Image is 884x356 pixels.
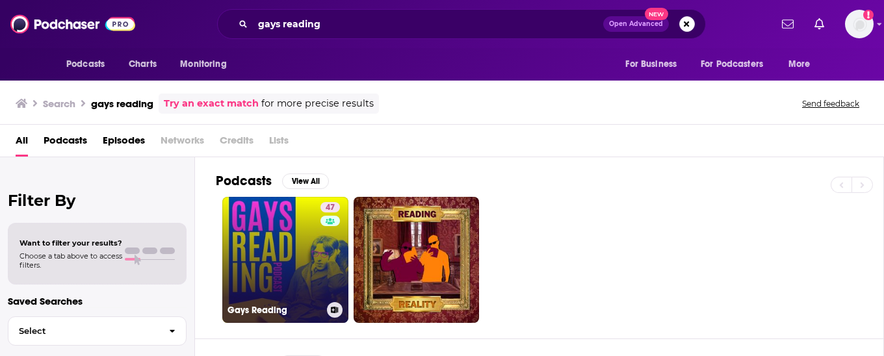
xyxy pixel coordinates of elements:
[845,10,874,38] button: Show profile menu
[863,10,874,20] svg: Add a profile image
[227,305,322,316] h3: Gays Reading
[701,55,763,73] span: For Podcasters
[19,251,122,270] span: Choose a tab above to access filters.
[161,130,204,157] span: Networks
[57,52,122,77] button: open menu
[8,316,187,346] button: Select
[10,12,135,36] img: Podchaser - Follow, Share and Rate Podcasts
[120,52,164,77] a: Charts
[171,52,243,77] button: open menu
[180,55,226,73] span: Monitoring
[645,8,668,20] span: New
[44,130,87,157] a: Podcasts
[66,55,105,73] span: Podcasts
[779,52,827,77] button: open menu
[16,130,28,157] a: All
[777,13,799,35] a: Show notifications dropdown
[253,14,603,34] input: Search podcasts, credits, & more...
[103,130,145,157] a: Episodes
[625,55,677,73] span: For Business
[798,98,863,109] button: Send feedback
[8,191,187,210] h2: Filter By
[19,238,122,248] span: Want to filter your results?
[91,97,153,110] h3: gays reading
[43,97,75,110] h3: Search
[788,55,811,73] span: More
[692,52,782,77] button: open menu
[220,130,253,157] span: Credits
[603,16,669,32] button: Open AdvancedNew
[609,21,663,27] span: Open Advanced
[216,173,272,189] h2: Podcasts
[129,55,157,73] span: Charts
[8,295,187,307] p: Saved Searches
[216,173,329,189] a: PodcastsView All
[845,10,874,38] span: Logged in as PenguinYoungReaders
[845,10,874,38] img: User Profile
[809,13,829,35] a: Show notifications dropdown
[261,96,374,111] span: for more precise results
[326,201,335,214] span: 47
[222,197,348,323] a: 47Gays Reading
[217,9,706,39] div: Search podcasts, credits, & more...
[269,130,289,157] span: Lists
[164,96,259,111] a: Try an exact match
[320,202,340,212] a: 47
[8,327,159,335] span: Select
[282,173,329,189] button: View All
[616,52,693,77] button: open menu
